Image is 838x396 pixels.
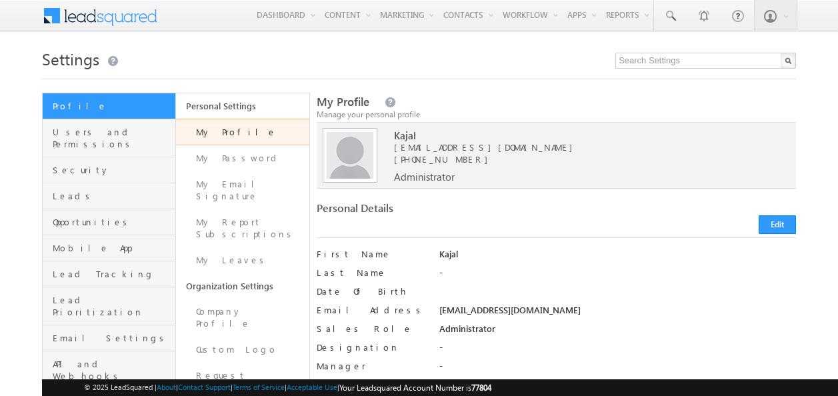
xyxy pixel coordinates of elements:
[394,153,495,165] span: [PHONE_NUMBER]
[394,141,778,153] span: [EMAIL_ADDRESS][DOMAIN_NAME]
[53,332,172,344] span: Email Settings
[176,273,309,299] a: Organization Settings
[317,202,551,221] div: Personal Details
[84,381,491,394] span: © 2025 LeadSquared | | | | |
[287,383,337,391] a: Acceptable Use
[43,287,175,325] a: Lead Prioritization
[53,126,172,150] span: Users and Permissions
[317,248,427,260] label: First Name
[339,383,491,393] span: Your Leadsquared Account Number is
[471,383,491,393] span: 77804
[439,267,796,285] div: -
[178,383,231,391] a: Contact Support
[317,360,427,372] label: Manager
[42,48,99,69] span: Settings
[53,100,172,112] span: Profile
[43,157,175,183] a: Security
[53,268,172,280] span: Lead Tracking
[43,261,175,287] a: Lead Tracking
[176,209,309,247] a: My Report Subscriptions
[176,171,309,209] a: My Email Signature
[317,267,427,279] label: Last Name
[43,325,175,351] a: Email Settings
[615,53,796,69] input: Search Settings
[43,183,175,209] a: Leads
[233,383,285,391] a: Terms of Service
[439,341,796,360] div: -
[53,164,172,176] span: Security
[43,209,175,235] a: Opportunities
[759,215,796,234] button: Edit
[394,171,455,183] span: Administrator
[43,351,175,389] a: API and Webhooks
[43,235,175,261] a: Mobile App
[53,190,172,202] span: Leads
[439,360,796,379] div: -
[317,94,369,109] span: My Profile
[176,93,309,119] a: Personal Settings
[317,109,797,121] div: Manage your personal profile
[439,304,796,323] div: [EMAIL_ADDRESS][DOMAIN_NAME]
[176,119,309,145] a: My Profile
[53,216,172,228] span: Opportunities
[43,93,175,119] a: Profile
[317,304,427,316] label: Email Address
[439,323,796,341] div: Administrator
[317,341,427,353] label: Designation
[53,294,172,318] span: Lead Prioritization
[176,299,309,337] a: Company Profile
[394,129,778,141] span: Kajal
[53,242,172,254] span: Mobile App
[317,285,427,297] label: Date Of Birth
[176,337,309,363] a: Custom Logo
[43,119,175,157] a: Users and Permissions
[176,247,309,273] a: My Leaves
[53,358,172,382] span: API and Webhooks
[317,323,427,335] label: Sales Role
[176,145,309,171] a: My Password
[439,248,796,267] div: Kajal
[157,383,176,391] a: About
